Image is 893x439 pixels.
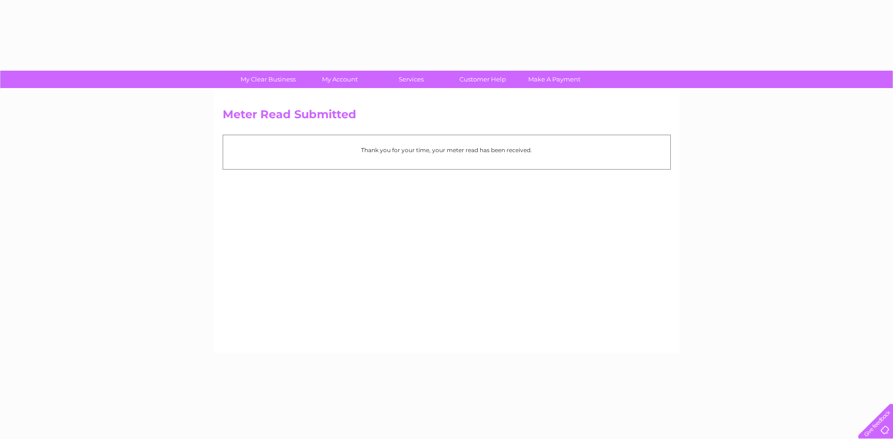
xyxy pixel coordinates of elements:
[228,146,666,154] p: Thank you for your time, your meter read has been received.
[223,108,671,126] h2: Meter Read Submitted
[444,71,522,88] a: Customer Help
[301,71,378,88] a: My Account
[515,71,593,88] a: Make A Payment
[372,71,450,88] a: Services
[229,71,307,88] a: My Clear Business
